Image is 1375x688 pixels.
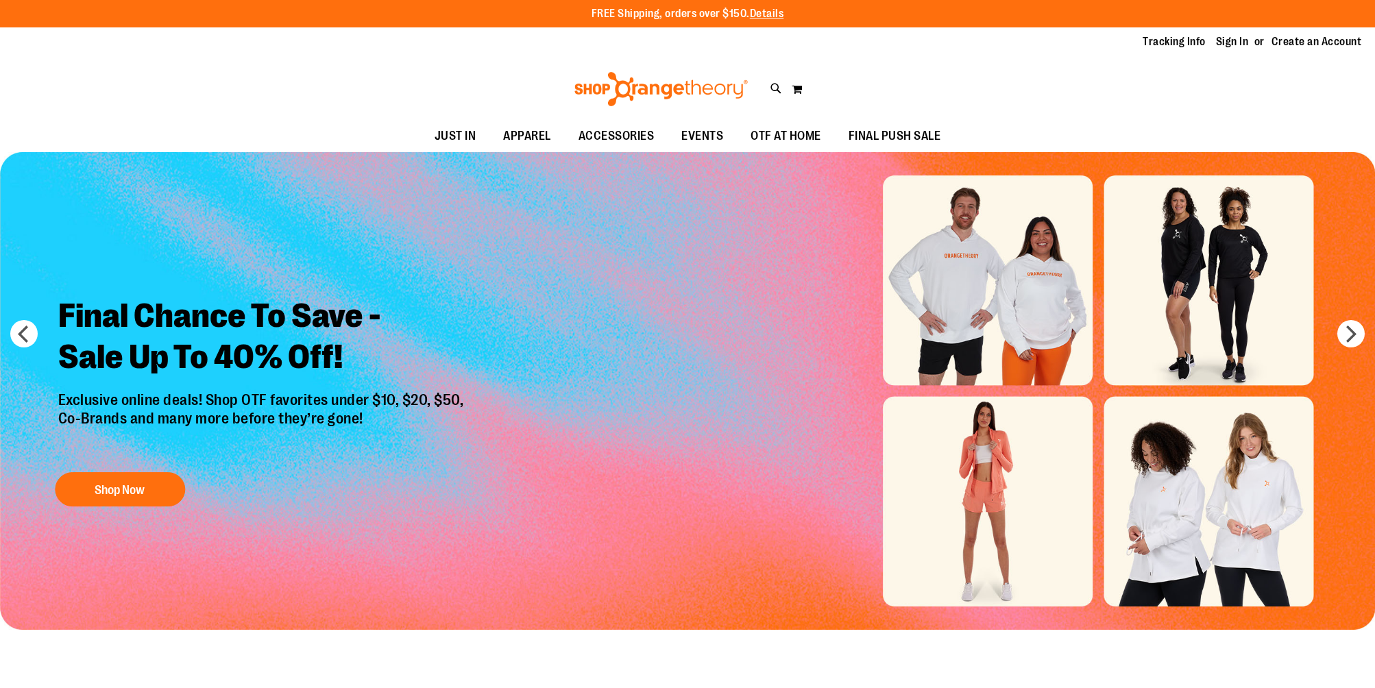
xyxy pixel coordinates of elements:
[592,6,784,22] p: FREE Shipping, orders over $150.
[10,320,38,347] button: prev
[1337,320,1365,347] button: next
[579,121,655,151] span: ACCESSORIES
[48,285,478,513] a: Final Chance To Save -Sale Up To 40% Off! Exclusive online deals! Shop OTF favorites under $10, $...
[1143,34,1206,49] a: Tracking Info
[1271,34,1362,49] a: Create an Account
[48,391,478,458] p: Exclusive online deals! Shop OTF favorites under $10, $20, $50, Co-Brands and many more before th...
[849,121,941,151] span: FINAL PUSH SALE
[750,8,784,20] a: Details
[48,285,478,391] h2: Final Chance To Save - Sale Up To 40% Off!
[55,472,185,506] button: Shop Now
[681,121,723,151] span: EVENTS
[435,121,476,151] span: JUST IN
[751,121,821,151] span: OTF AT HOME
[503,121,551,151] span: APPAREL
[572,72,750,106] img: Shop Orangetheory
[1216,34,1249,49] a: Sign In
